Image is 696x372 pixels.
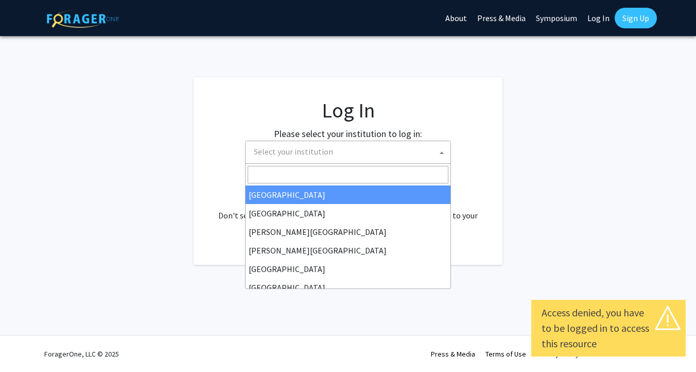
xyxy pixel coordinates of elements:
iframe: Chat [8,326,44,364]
input: Search [248,166,448,183]
div: ForagerOne, LLC © 2025 [44,336,119,372]
li: [GEOGRAPHIC_DATA] [246,260,450,278]
div: Access denied, you have to be logged in to access this resource [542,305,675,351]
a: Sign Up [615,8,657,28]
li: [GEOGRAPHIC_DATA] [246,185,450,204]
li: [PERSON_NAME][GEOGRAPHIC_DATA] [246,241,450,260]
a: Press & Media [431,349,475,359]
span: Select your institution [245,141,451,164]
span: Select your institution [254,146,333,157]
li: [GEOGRAPHIC_DATA] [246,278,450,297]
label: Please select your institution to log in: [274,127,422,141]
li: [PERSON_NAME][GEOGRAPHIC_DATA] [246,223,450,241]
li: [GEOGRAPHIC_DATA] [246,204,450,223]
h1: Log In [214,98,482,123]
img: ForagerOne Logo [47,10,119,28]
span: Select your institution [250,141,450,162]
a: Terms of Use [485,349,526,359]
div: No account? . Don't see your institution? about bringing ForagerOne to your institution. [214,184,482,234]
